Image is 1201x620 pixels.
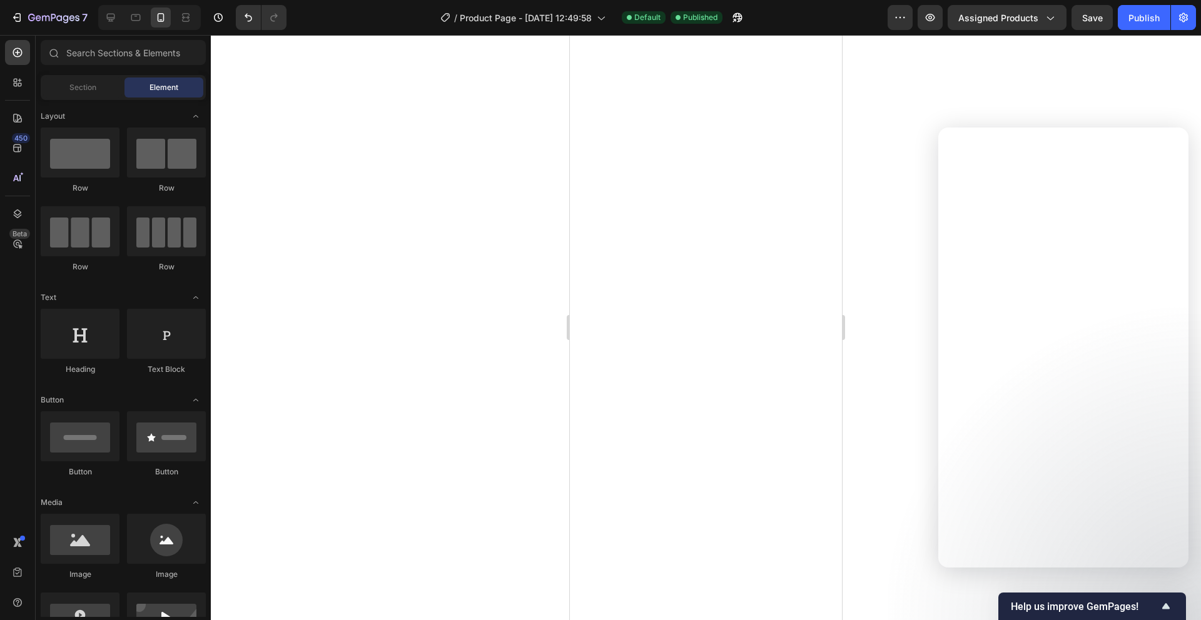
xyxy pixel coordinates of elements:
[460,11,592,24] span: Product Page - [DATE] 12:49:58
[938,127,1188,567] iframe: Intercom live chat
[41,394,64,406] span: Button
[41,569,119,580] div: Image
[41,292,56,303] span: Text
[12,133,30,143] div: 450
[41,261,119,272] div: Row
[683,12,717,23] span: Published
[127,261,206,272] div: Row
[1128,11,1160,24] div: Publish
[127,466,206,477] div: Button
[186,106,206,126] span: Toggle open
[1082,12,1103,23] span: Save
[69,82,96,93] span: Section
[186,390,206,410] span: Toggle open
[127,182,206,194] div: Row
[186,492,206,512] span: Toggle open
[1011,599,1173,614] button: Show survey - Help us improve GemPages!
[5,5,93,30] button: 7
[41,364,119,375] div: Heading
[1011,601,1158,612] span: Help us improve GemPages!
[186,287,206,307] span: Toggle open
[1118,5,1170,30] button: Publish
[149,82,178,93] span: Element
[454,11,457,24] span: /
[958,11,1038,24] span: Assigned Products
[9,229,30,239] div: Beta
[570,35,842,620] iframe: Design area
[41,40,206,65] input: Search Sections & Elements
[1072,5,1113,30] button: Save
[82,10,88,25] p: 7
[127,569,206,580] div: Image
[948,5,1067,30] button: Assigned Products
[634,12,661,23] span: Default
[41,111,65,122] span: Layout
[236,5,286,30] div: Undo/Redo
[41,466,119,477] div: Button
[127,364,206,375] div: Text Block
[41,182,119,194] div: Row
[1158,559,1188,589] iframe: Intercom live chat
[41,497,63,508] span: Media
